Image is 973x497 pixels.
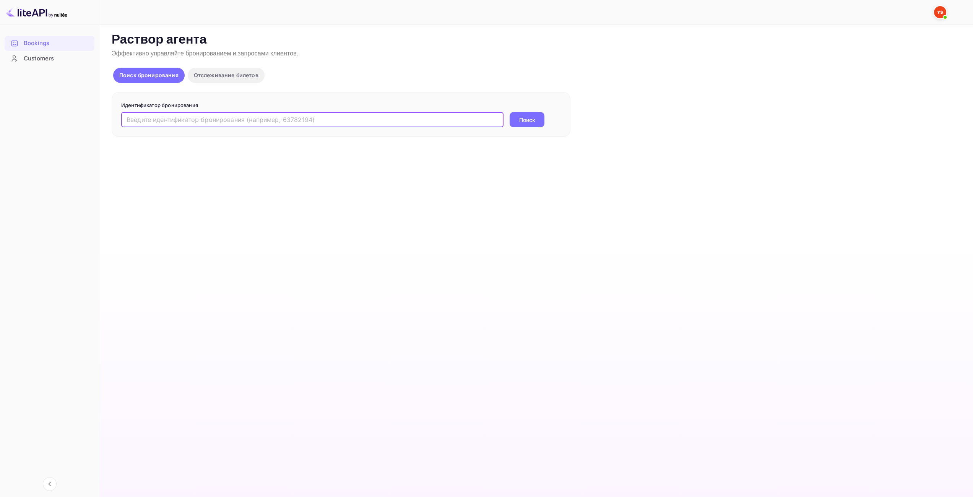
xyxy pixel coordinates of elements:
[112,50,298,58] ya-tr-span: Эффективно управляйте бронированием и запросами клиентов.
[24,54,91,63] div: Customers
[112,32,207,48] ya-tr-span: Раствор агента
[121,112,504,127] input: Введите идентификатор бронирования (например, 63782194)
[934,6,946,18] img: Yandex Support
[6,6,67,18] img: Логотип LiteAPI
[121,102,198,108] ya-tr-span: Идентификатор бронирования
[24,39,91,48] div: Bookings
[5,51,94,66] div: Customers
[43,477,57,491] button: Свернуть навигацию
[194,72,258,78] ya-tr-span: Отслеживание билетов
[5,51,94,65] a: Customers
[519,116,535,124] ya-tr-span: Поиск
[5,36,94,50] a: Bookings
[119,72,179,78] ya-tr-span: Поиск бронирования
[510,112,544,127] button: Поиск
[5,36,94,51] div: Bookings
